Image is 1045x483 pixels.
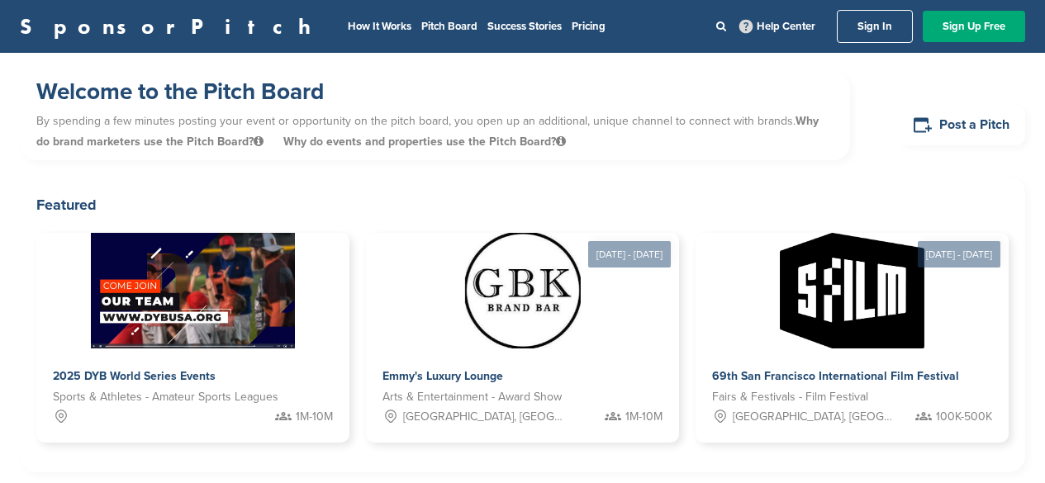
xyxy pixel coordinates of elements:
[36,77,834,107] h1: Welcome to the Pitch Board
[53,369,216,383] span: 2025 DYB World Series Events
[465,233,581,348] img: Sponsorpitch &
[366,206,679,443] a: [DATE] - [DATE] Sponsorpitch & Emmy's Luxury Lounge Arts & Entertainment - Award Show [GEOGRAPHIC...
[837,10,913,43] a: Sign In
[900,105,1025,145] a: Post a Pitch
[572,20,606,33] a: Pricing
[36,193,1009,216] h2: Featured
[91,233,295,348] img: Sponsorpitch &
[382,369,503,383] span: Emmy's Luxury Lounge
[403,408,564,426] span: [GEOGRAPHIC_DATA], [GEOGRAPHIC_DATA]
[487,20,562,33] a: Success Stories
[918,241,1000,268] div: [DATE] - [DATE]
[283,135,566,149] span: Why do events and properties use the Pitch Board?
[696,206,1009,443] a: [DATE] - [DATE] Sponsorpitch & 69th San Francisco International Film Festival Fairs & Festivals -...
[36,233,349,443] a: Sponsorpitch & 2025 DYB World Series Events Sports & Athletes - Amateur Sports Leagues 1M-10M
[382,388,562,406] span: Arts & Entertainment - Award Show
[421,20,477,33] a: Pitch Board
[712,369,959,383] span: 69th San Francisco International Film Festival
[780,233,924,348] img: Sponsorpitch &
[936,408,992,426] span: 100K-500K
[923,11,1025,42] a: Sign Up Free
[625,408,663,426] span: 1M-10M
[53,388,278,406] span: Sports & Athletes - Amateur Sports Leagues
[736,17,819,36] a: Help Center
[588,241,671,268] div: [DATE] - [DATE]
[348,20,411,33] a: How It Works
[20,16,321,37] a: SponsorPitch
[296,408,333,426] span: 1M-10M
[733,408,894,426] span: [GEOGRAPHIC_DATA], [GEOGRAPHIC_DATA]
[712,388,868,406] span: Fairs & Festivals - Film Festival
[36,107,834,156] p: By spending a few minutes posting your event or opportunity on the pitch board, you open up an ad...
